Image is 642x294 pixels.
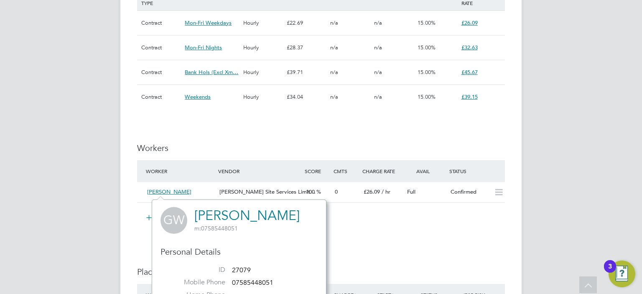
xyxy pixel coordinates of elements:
span: £39.15 [461,93,478,100]
div: Cmts [331,164,360,179]
label: Mobile Phone [167,278,225,287]
div: Vendor [216,164,303,179]
div: Confirmed [447,185,491,199]
span: 07585448051 [194,225,238,232]
span: n/a [374,44,382,51]
span: [PERSON_NAME] Site Services Limit… [219,188,316,195]
h3: Workers [137,143,505,153]
button: Submit Worker [140,211,203,225]
div: Score [303,164,331,179]
div: Worker [144,164,216,179]
a: [PERSON_NAME] [194,207,300,224]
span: n/a [374,69,382,76]
span: Weekends [185,93,211,100]
div: Avail [404,164,447,179]
div: £28.37 [285,36,328,60]
span: £26.09 [364,188,380,195]
div: £22.69 [285,11,328,35]
span: Full [407,188,415,195]
div: Contract [139,36,183,60]
span: 100 [306,188,315,195]
h3: Personal Details [160,246,318,257]
span: n/a [330,19,338,26]
div: Status [447,164,505,179]
div: Hourly [241,85,285,109]
span: 15.00% [418,69,436,76]
span: £45.67 [461,69,478,76]
button: Open Resource Center, 3 new notifications [609,261,635,287]
span: 07585448051 [232,279,273,287]
div: Contract [139,60,183,84]
span: n/a [374,93,382,100]
span: m: [194,225,201,232]
span: Mon-Fri Nights [185,44,222,51]
div: £39.71 [285,60,328,84]
h3: Placements [137,266,505,277]
div: Hourly [241,60,285,84]
label: ID [167,266,225,274]
span: £32.63 [461,44,478,51]
div: Charge Rate [360,164,404,179]
span: Mon-Fri Weekdays [185,19,232,26]
span: n/a [330,44,338,51]
span: £26.09 [461,19,478,26]
span: Bank Hols (Excl Xm… [185,69,238,76]
span: 15.00% [418,19,436,26]
span: 15.00% [418,44,436,51]
div: Hourly [241,11,285,35]
div: 3 [608,266,612,277]
span: n/a [330,93,338,100]
div: Hourly [241,36,285,60]
div: Contract [139,11,183,35]
span: 15.00% [418,93,436,100]
span: GW [160,207,187,234]
div: Contract [139,85,183,109]
span: n/a [330,69,338,76]
div: £34.04 [285,85,328,109]
span: / hr [382,188,390,195]
span: 27079 [232,266,251,274]
span: [PERSON_NAME] [147,188,191,195]
span: 0 [335,188,338,195]
span: n/a [374,19,382,26]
